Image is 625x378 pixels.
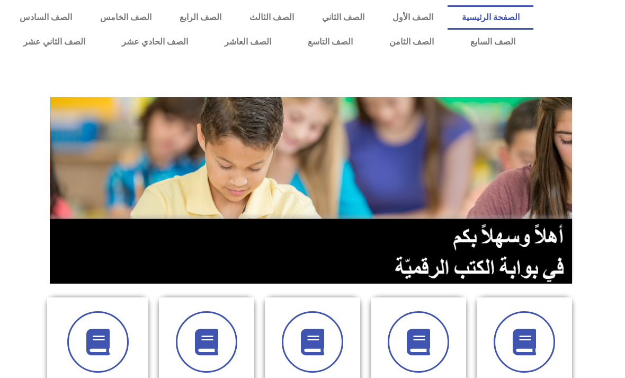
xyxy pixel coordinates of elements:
[290,30,371,54] a: الصف التاسع
[235,5,308,30] a: الصف الثالث
[165,5,235,30] a: الصف الرابع
[86,5,165,30] a: الصف الخامس
[5,5,86,30] a: الصف السادس
[308,5,379,30] a: الصف الثاني
[452,30,533,54] a: الصف السابع
[448,5,533,30] a: الصفحة الرئيسية
[104,30,207,54] a: الصف الحادي عشر
[371,30,452,54] a: الصف الثامن
[379,5,448,30] a: الصف الأول
[207,30,290,54] a: الصف العاشر
[5,30,104,54] a: الصف الثاني عشر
